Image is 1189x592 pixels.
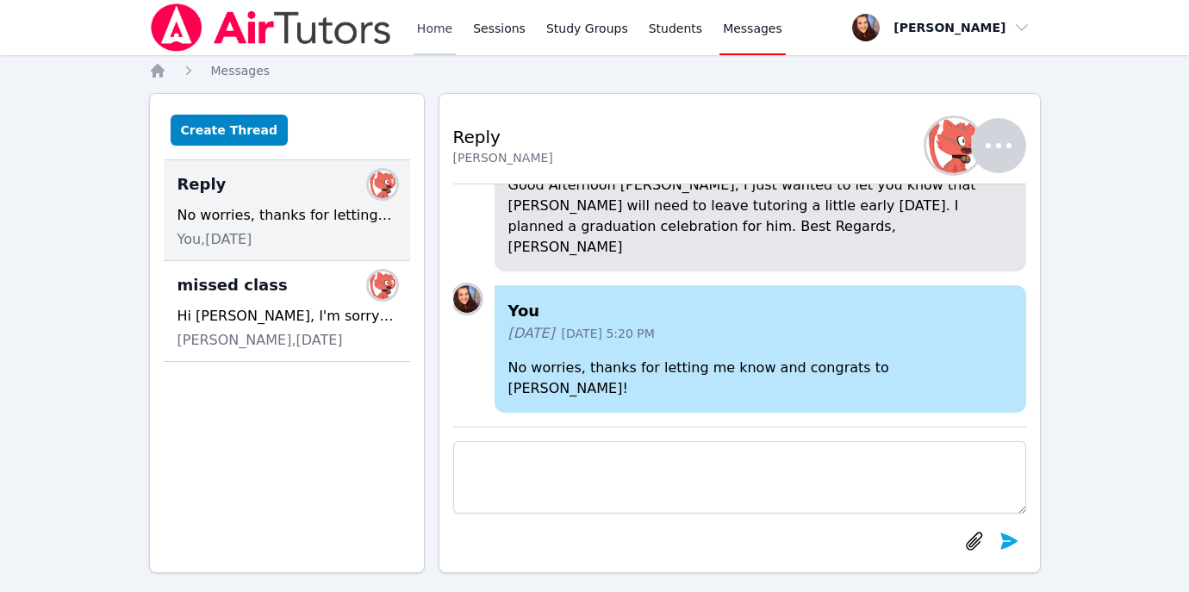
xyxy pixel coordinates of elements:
img: Jacquelyn Carbo [453,285,481,313]
span: Messages [723,20,782,37]
p: No worries, thanks for letting me know and congrats to [PERSON_NAME]! [508,358,1012,399]
div: Hi [PERSON_NAME], I'm sorry that [PERSON_NAME] skipped out on tutoring [DATE]. When I left the ro... [177,306,396,327]
div: No worries, thanks for letting me know and congrats to [PERSON_NAME]! [177,205,396,226]
img: Antonio Russo [369,171,396,198]
span: [DATE] [508,323,555,344]
span: missed class [177,273,288,297]
a: Messages [211,62,271,79]
nav: Breadcrumb [149,62,1041,79]
button: Create Thread [171,115,289,146]
button: Antonio Russo [937,118,1026,173]
img: Antonio Russo [926,118,981,173]
h4: You [508,299,1012,323]
span: [DATE] 5:20 PM [562,325,655,342]
span: Reply [177,172,227,196]
span: You, [DATE] [177,229,252,250]
h2: Reply [453,125,553,149]
div: missed classAntonio RussoHi [PERSON_NAME], I'm sorry that [PERSON_NAME] skipped out on tutoring [... [164,261,410,362]
p: Good Afternoon [PERSON_NAME], I just wanted to let you know that [PERSON_NAME] will need to leave... [508,175,1012,258]
span: Messages [211,64,271,78]
img: Air Tutors [149,3,393,52]
div: ReplyAntonio RussoNo worries, thanks for letting me know and congrats to [PERSON_NAME]!You,[DATE] [164,160,410,261]
span: [PERSON_NAME], [DATE] [177,330,343,351]
img: Antonio Russo [369,271,396,299]
div: [PERSON_NAME] [453,149,553,166]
